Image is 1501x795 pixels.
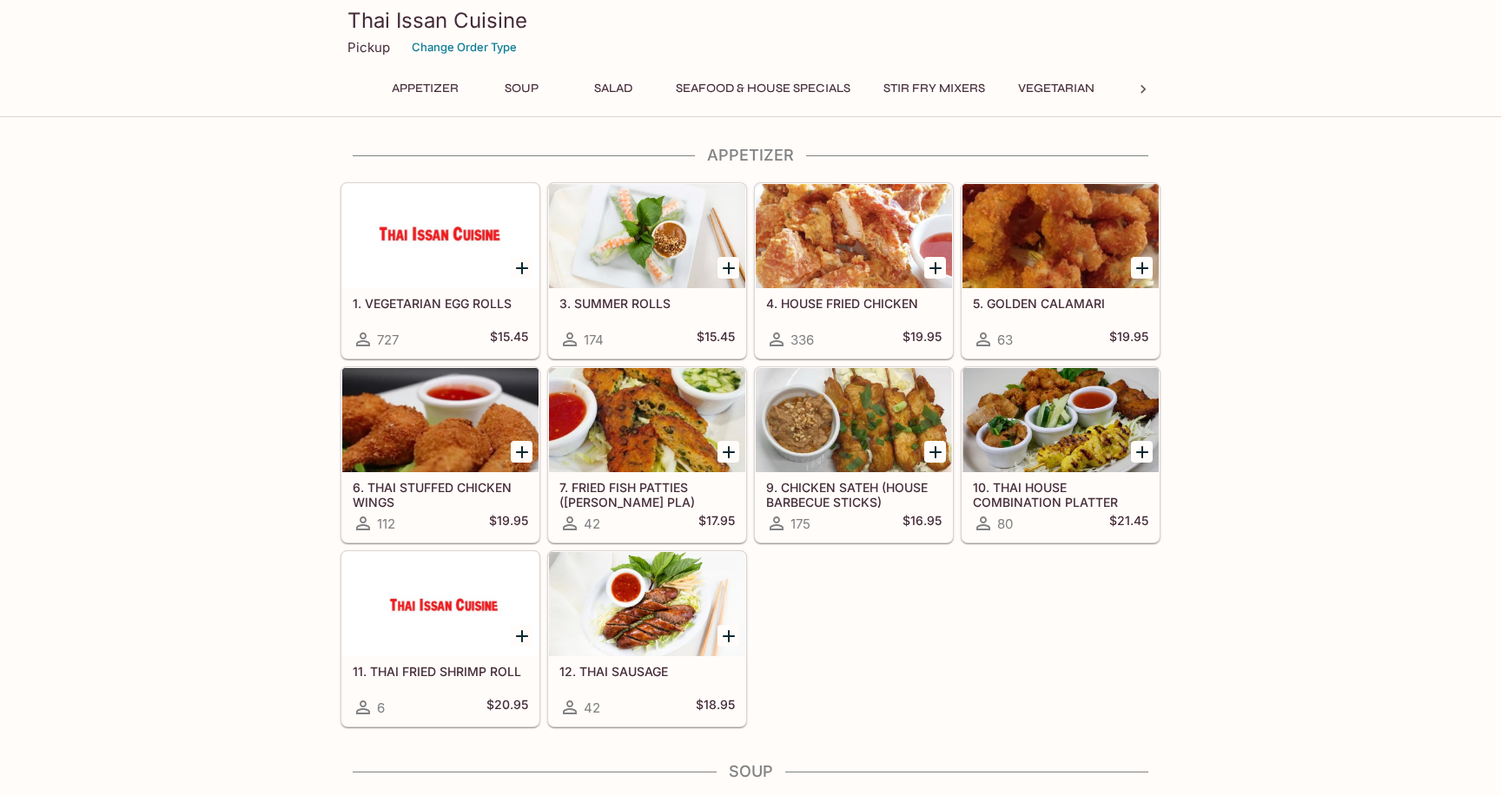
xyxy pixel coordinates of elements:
button: Appetizer [382,76,468,101]
a: 5. GOLDEN CALAMARI63$19.95 [962,183,1160,358]
button: Seafood & House Specials [666,76,860,101]
h5: 10. THAI HOUSE COMBINATION PLATTER [973,480,1148,509]
h5: $20.95 [486,697,528,718]
h3: Thai Issan Cuisine [347,7,1154,34]
span: 80 [997,516,1013,532]
a: 1. VEGETARIAN EGG ROLLS727$15.45 [341,183,539,358]
h5: $19.95 [1109,329,1148,350]
span: 6 [377,700,385,716]
h5: 3. SUMMER ROLLS [559,296,735,311]
button: Add 5. GOLDEN CALAMARI [1131,257,1153,279]
button: Noodles [1118,76,1196,101]
div: 6. THAI STUFFED CHICKEN WINGS [342,368,539,472]
span: 727 [377,332,399,348]
a: 4. HOUSE FRIED CHICKEN336$19.95 [755,183,953,358]
span: 42 [584,700,600,716]
h5: 5. GOLDEN CALAMARI [973,296,1148,311]
button: Stir Fry Mixers [874,76,995,101]
span: 42 [584,516,600,532]
button: Add 4. HOUSE FRIED CHICKEN [924,257,946,279]
h5: $15.45 [490,329,528,350]
button: Add 12. THAI SAUSAGE [717,625,739,647]
div: 10. THAI HOUSE COMBINATION PLATTER [962,368,1159,472]
button: Soup [482,76,560,101]
a: 3. SUMMER ROLLS174$15.45 [548,183,746,358]
h4: Appetizer [341,146,1160,165]
h5: 1. VEGETARIAN EGG ROLLS [353,296,528,311]
h4: Soup [341,762,1160,781]
a: 9. CHICKEN SATEH (HOUSE BARBECUE STICKS)175$16.95 [755,367,953,542]
h5: 7. FRIED FISH PATTIES ([PERSON_NAME] PLA) [559,480,735,509]
button: Add 7. FRIED FISH PATTIES (TOD MUN PLA) [717,441,739,463]
a: 12. THAI SAUSAGE42$18.95 [548,551,746,726]
h5: 9. CHICKEN SATEH (HOUSE BARBECUE STICKS) [766,480,942,509]
h5: 12. THAI SAUSAGE [559,664,735,679]
span: 112 [377,516,395,532]
div: 3. SUMMER ROLLS [549,184,745,288]
button: Add 6. THAI STUFFED CHICKEN WINGS [511,441,532,463]
h5: $19.95 [489,513,528,534]
h5: 4. HOUSE FRIED CHICKEN [766,296,942,311]
button: Add 11. THAI FRIED SHRIMP ROLL [511,625,532,647]
h5: $17.95 [698,513,735,534]
span: 174 [584,332,604,348]
h5: $18.95 [696,697,735,718]
h5: $19.95 [903,329,942,350]
div: 5. GOLDEN CALAMARI [962,184,1159,288]
h5: 6. THAI STUFFED CHICKEN WINGS [353,480,528,509]
h5: $15.45 [697,329,735,350]
button: Salad [574,76,652,101]
div: 1. VEGETARIAN EGG ROLLS [342,184,539,288]
span: 175 [790,516,810,532]
h5: $21.45 [1109,513,1148,534]
a: 11. THAI FRIED SHRIMP ROLL6$20.95 [341,551,539,726]
button: Add 1. VEGETARIAN EGG ROLLS [511,257,532,279]
a: 6. THAI STUFFED CHICKEN WINGS112$19.95 [341,367,539,542]
span: 336 [790,332,814,348]
button: Add 3. SUMMER ROLLS [717,257,739,279]
button: Add 10. THAI HOUSE COMBINATION PLATTER [1131,441,1153,463]
button: Vegetarian [1008,76,1104,101]
a: 10. THAI HOUSE COMBINATION PLATTER80$21.45 [962,367,1160,542]
div: 4. HOUSE FRIED CHICKEN [756,184,952,288]
div: 9. CHICKEN SATEH (HOUSE BARBECUE STICKS) [756,368,952,472]
div: 12. THAI SAUSAGE [549,552,745,656]
h5: $16.95 [903,513,942,534]
p: Pickup [347,39,390,56]
button: Add 9. CHICKEN SATEH (HOUSE BARBECUE STICKS) [924,441,946,463]
span: 63 [997,332,1013,348]
a: 7. FRIED FISH PATTIES ([PERSON_NAME] PLA)42$17.95 [548,367,746,542]
button: Change Order Type [404,34,525,61]
div: 7. FRIED FISH PATTIES (TOD MUN PLA) [549,368,745,472]
h5: 11. THAI FRIED SHRIMP ROLL [353,664,528,679]
div: 11. THAI FRIED SHRIMP ROLL [342,552,539,656]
